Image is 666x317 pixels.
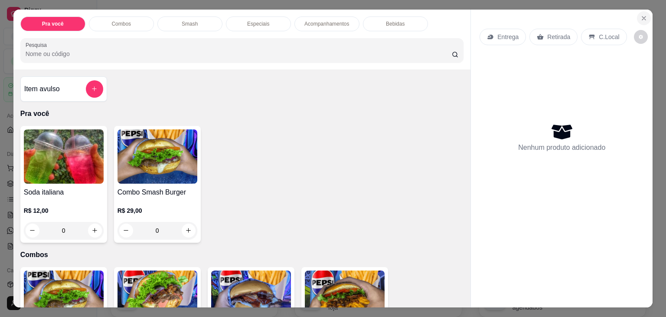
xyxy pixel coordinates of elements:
p: Nenhum produto adicionado [518,142,605,153]
p: R$ 29,00 [118,206,197,215]
img: product-image [118,129,197,184]
p: Combos [111,20,131,27]
button: decrease-product-quantity [634,30,648,44]
p: Bebidas [386,20,405,27]
p: Combos [20,250,464,260]
img: product-image [24,129,104,184]
h4: Soda italiana [24,187,104,198]
button: Close [637,11,651,25]
label: Pesquisa [26,41,50,49]
p: Pra você [42,20,64,27]
p: Especiais [247,20,269,27]
p: R$ 12,00 [24,206,104,215]
h4: Combo Smash Burger [118,187,197,198]
p: Entrega [497,33,519,41]
p: C.Local [599,33,619,41]
p: Pra você [20,109,464,119]
button: add-separate-item [86,80,103,98]
input: Pesquisa [26,50,452,58]
h4: Item avulso [24,84,60,94]
p: Smash [182,20,198,27]
p: Retirada [547,33,570,41]
p: Acompanhamentos [304,20,349,27]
